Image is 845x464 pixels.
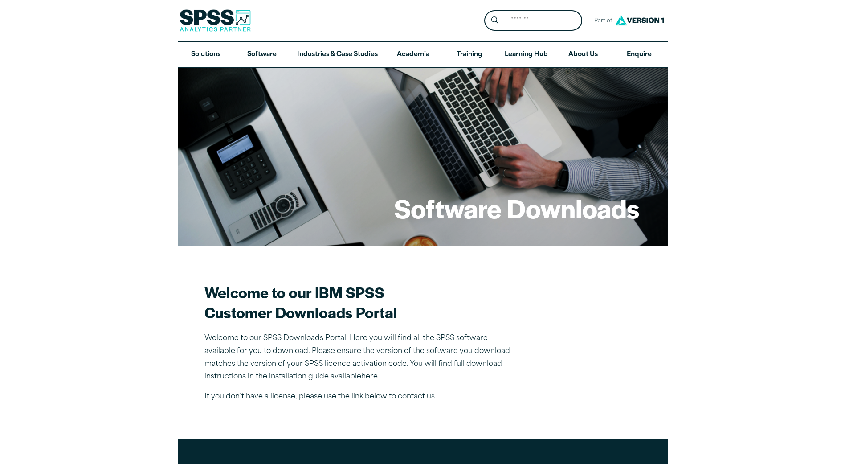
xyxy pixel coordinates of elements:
[361,373,378,380] a: here
[204,390,516,403] p: If you don’t have a license, please use the link below to contact us
[178,42,668,68] nav: Desktop version of site main menu
[385,42,441,68] a: Academia
[589,15,613,28] span: Part of
[180,9,251,32] img: SPSS Analytics Partner
[486,12,503,29] button: Search magnifying glass icon
[204,282,516,322] h2: Welcome to our IBM SPSS Customer Downloads Portal
[290,42,385,68] a: Industries & Case Studies
[484,10,582,31] form: Site Header Search Form
[613,12,666,29] img: Version1 Logo
[178,42,234,68] a: Solutions
[234,42,290,68] a: Software
[611,42,667,68] a: Enquire
[555,42,611,68] a: About Us
[204,332,516,383] p: Welcome to our SPSS Downloads Portal. Here you will find all the SPSS software available for you ...
[491,16,498,24] svg: Search magnifying glass icon
[498,42,555,68] a: Learning Hub
[394,191,639,226] h1: Software Downloads
[441,42,497,68] a: Training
